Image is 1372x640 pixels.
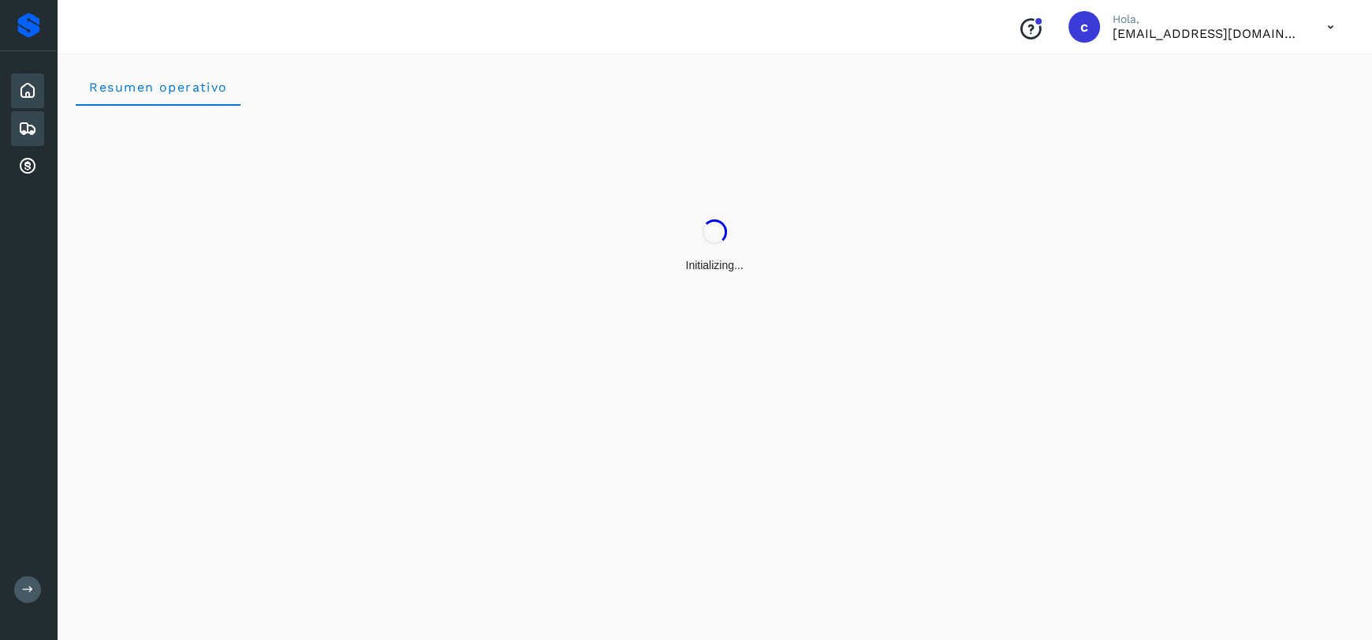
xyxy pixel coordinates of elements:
[11,149,44,184] div: Cuentas por cobrar
[11,111,44,146] div: Embarques
[11,73,44,108] div: Inicio
[1113,13,1302,26] p: Hola,
[88,80,228,95] span: Resumen operativo
[1113,26,1302,41] p: cuentasespeciales8_met@castores.com.mx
